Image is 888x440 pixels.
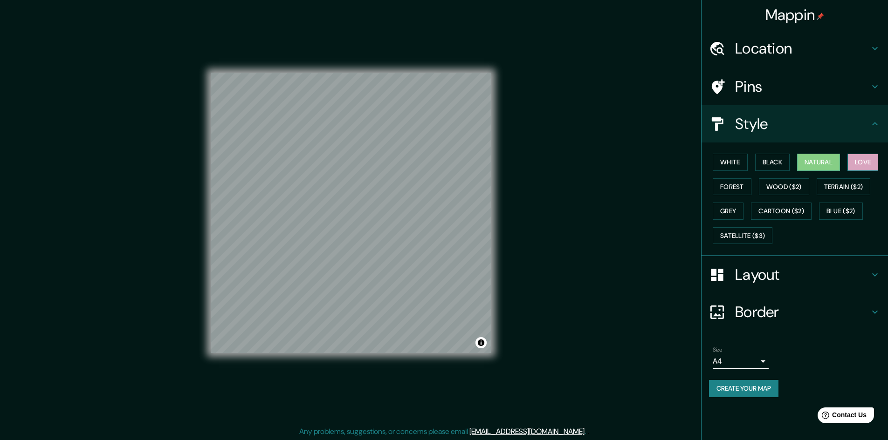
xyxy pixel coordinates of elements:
button: Blue ($2) [819,203,863,220]
div: Location [702,30,888,67]
button: Love [847,154,878,171]
button: Toggle attribution [475,337,487,348]
div: Border [702,293,888,331]
button: Natural [797,154,840,171]
div: Style [702,105,888,142]
img: pin-icon.png [817,13,824,20]
h4: Mappin [765,6,825,24]
div: A4 [713,354,769,369]
h4: Style [735,115,869,133]
h4: Layout [735,265,869,284]
button: Wood ($2) [759,178,809,196]
button: Satellite ($3) [713,227,772,244]
h4: Border [735,303,869,321]
h4: Pins [735,77,869,96]
button: Cartoon ($2) [751,203,812,220]
div: . [586,426,587,437]
button: White [713,154,748,171]
p: Any problems, suggestions, or concerns please email . [299,426,586,437]
button: Grey [713,203,743,220]
button: Black [755,154,790,171]
label: Size [713,346,723,354]
a: [EMAIL_ADDRESS][DOMAIN_NAME] [469,426,585,436]
div: Pins [702,68,888,105]
button: Forest [713,178,751,196]
button: Create your map [709,380,778,397]
button: Terrain ($2) [817,178,871,196]
iframe: Help widget launcher [805,404,878,430]
h4: Location [735,39,869,58]
canvas: Map [211,73,491,353]
div: . [587,426,589,437]
div: Layout [702,256,888,293]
